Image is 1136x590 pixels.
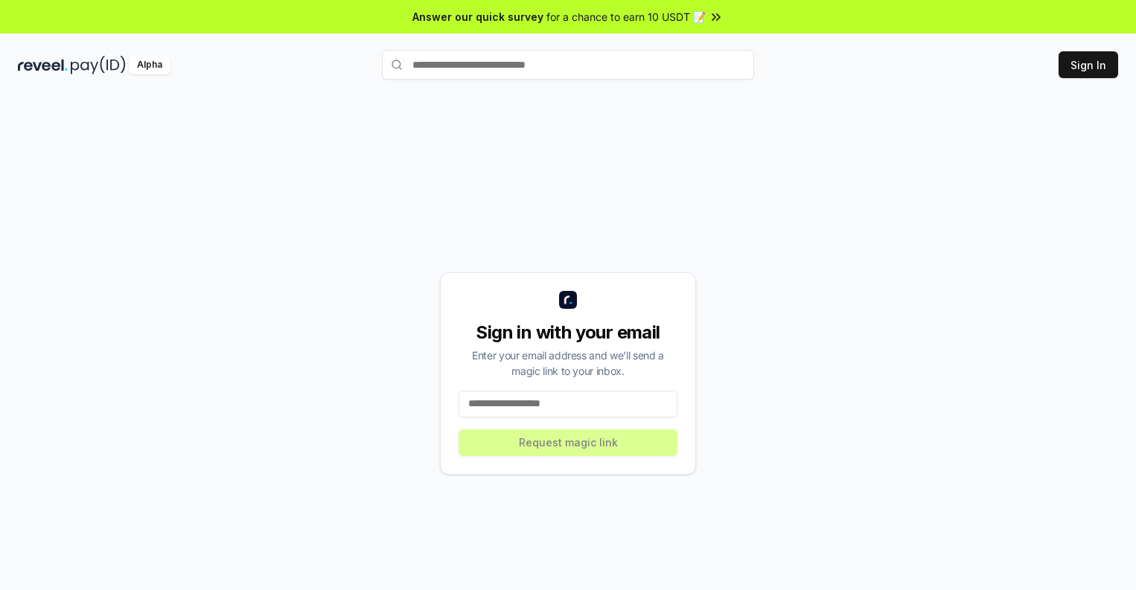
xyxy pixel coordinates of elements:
[559,291,577,309] img: logo_small
[71,56,126,74] img: pay_id
[459,347,677,379] div: Enter your email address and we’ll send a magic link to your inbox.
[412,9,543,25] span: Answer our quick survey
[459,321,677,344] div: Sign in with your email
[546,9,706,25] span: for a chance to earn 10 USDT 📝
[129,56,170,74] div: Alpha
[1059,51,1118,78] button: Sign In
[18,56,68,74] img: reveel_dark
